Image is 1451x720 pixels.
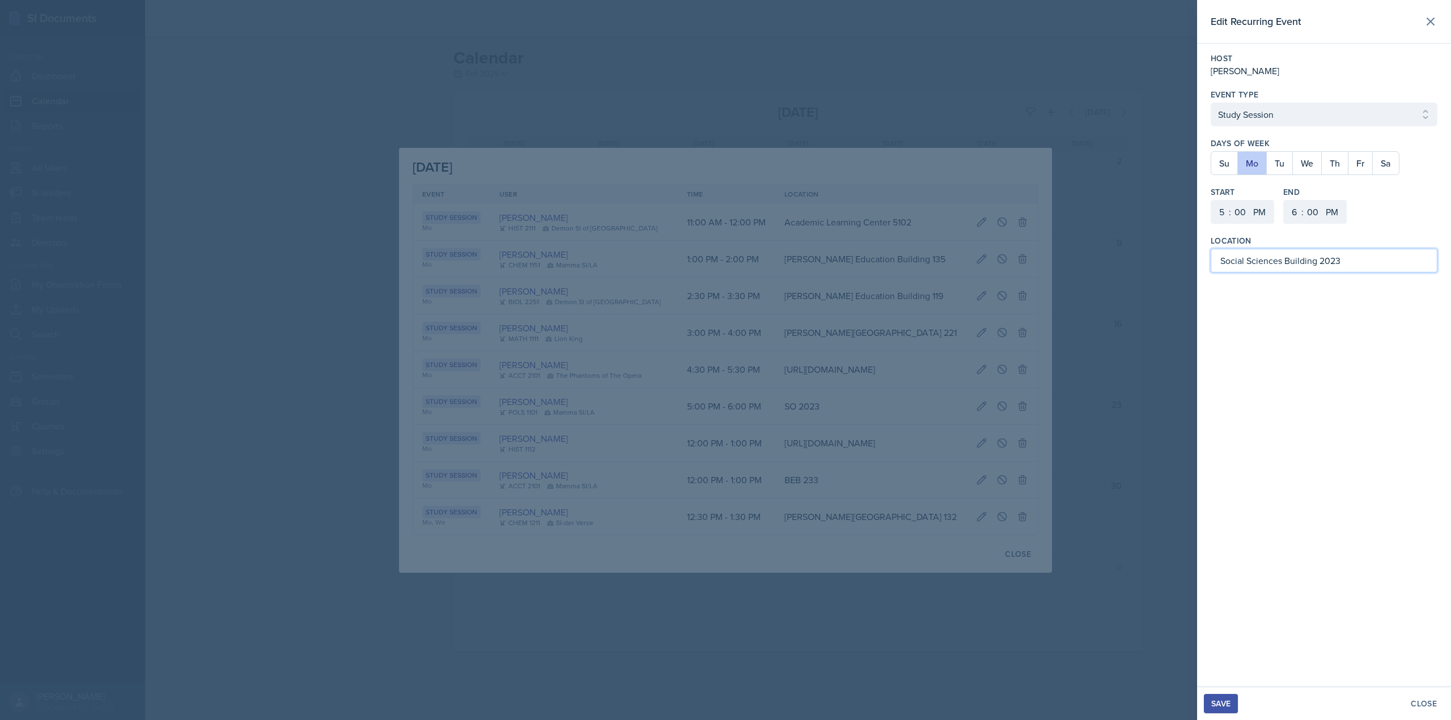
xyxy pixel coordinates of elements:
label: Location [1211,235,1251,246]
label: Host [1211,53,1437,64]
div: : [1229,205,1231,219]
label: Event Type [1211,89,1259,100]
div: Save [1211,699,1231,708]
label: Start [1211,186,1274,198]
button: Th [1321,152,1348,174]
button: We [1292,152,1321,174]
label: End [1283,186,1347,198]
div: : [1301,205,1304,219]
button: Mo [1237,152,1266,174]
div: Close [1411,699,1437,708]
button: Fr [1348,152,1372,174]
button: Close [1403,694,1444,713]
button: Sa [1372,152,1399,174]
button: Su [1211,152,1237,174]
input: Enter location [1211,249,1437,272]
button: Save [1204,694,1238,713]
button: Tu [1266,152,1292,174]
div: [PERSON_NAME] [1211,64,1437,78]
label: Days of Week [1211,138,1437,149]
h2: Edit Recurring Event [1211,14,1301,29]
